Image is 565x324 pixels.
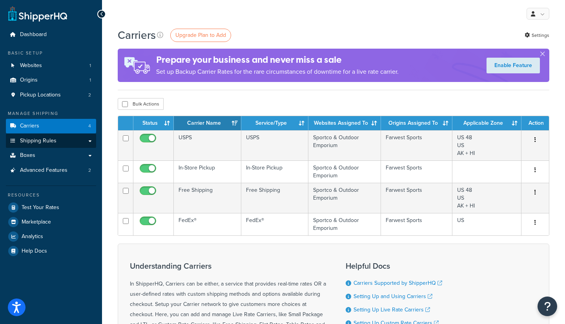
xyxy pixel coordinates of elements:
[174,160,241,183] td: In-Store Pickup
[354,306,430,314] a: Setting Up Live Rate Carriers
[6,27,96,42] a: Dashboard
[6,58,96,73] li: Websites
[174,130,241,160] td: USPS
[241,116,308,130] th: Service/Type: activate to sort column ascending
[22,219,51,226] span: Marketplace
[381,183,452,213] td: Farwest Sports
[525,30,549,41] a: Settings
[381,160,452,183] td: Farwest Sports
[6,163,96,178] li: Advanced Features
[20,167,67,174] span: Advanced Features
[346,262,448,270] h3: Helpful Docs
[22,204,59,211] span: Test Your Rates
[381,130,452,160] td: Farwest Sports
[20,77,38,84] span: Origins
[308,160,381,183] td: Sportco & Outdoor Emporium
[6,163,96,178] a: Advanced Features 2
[521,116,549,130] th: Action
[6,119,96,133] a: Carriers 4
[89,77,91,84] span: 1
[170,29,231,42] a: Upgrade Plan to Add
[6,148,96,163] a: Boxes
[538,297,557,316] button: Open Resource Center
[452,116,521,130] th: Applicable Zone: activate to sort column ascending
[130,262,326,270] h3: Understanding Carriers
[20,152,35,159] span: Boxes
[6,119,96,133] li: Carriers
[88,92,91,98] span: 2
[89,62,91,69] span: 1
[6,88,96,102] a: Pickup Locations 2
[241,213,308,235] td: FedEx®
[6,215,96,229] a: Marketplace
[6,134,96,148] a: Shipping Rules
[20,138,56,144] span: Shipping Rules
[118,49,156,82] img: ad-rules-rateshop-fe6ec290ccb7230408bd80ed9643f0289d75e0ffd9eb532fc0e269fcd187b520.png
[88,167,91,174] span: 2
[354,292,432,300] a: Setting Up and Using Carriers
[354,279,442,287] a: Carriers Supported by ShipperHQ
[118,27,156,43] h1: Carriers
[241,160,308,183] td: In-Store Pickup
[174,213,241,235] td: FedEx®
[6,50,96,56] div: Basic Setup
[6,73,96,87] li: Origins
[20,31,47,38] span: Dashboard
[6,244,96,258] a: Help Docs
[20,62,42,69] span: Websites
[308,213,381,235] td: Sportco & Outdoor Emporium
[308,116,381,130] th: Websites Assigned To: activate to sort column ascending
[88,123,91,129] span: 4
[487,58,540,73] a: Enable Feature
[6,58,96,73] a: Websites 1
[156,53,399,66] h4: Prepare your business and never miss a sale
[381,116,452,130] th: Origins Assigned To: activate to sort column ascending
[308,183,381,213] td: Sportco & Outdoor Emporium
[6,200,96,215] a: Test Your Rates
[6,192,96,198] div: Resources
[452,213,521,235] td: US
[22,248,47,255] span: Help Docs
[6,110,96,117] div: Manage Shipping
[118,98,164,110] button: Bulk Actions
[133,116,174,130] th: Status: activate to sort column ascending
[308,130,381,160] td: Sportco & Outdoor Emporium
[174,116,241,130] th: Carrier Name: activate to sort column ascending
[6,88,96,102] li: Pickup Locations
[452,183,521,213] td: US 48 US AK + HI
[241,183,308,213] td: Free Shipping
[20,92,61,98] span: Pickup Locations
[174,183,241,213] td: Free Shipping
[22,233,43,240] span: Analytics
[8,6,67,22] a: ShipperHQ Home
[6,73,96,87] a: Origins 1
[175,31,226,39] span: Upgrade Plan to Add
[381,213,452,235] td: Farwest Sports
[241,130,308,160] td: USPS
[156,66,399,77] p: Set up Backup Carrier Rates for the rare circumstances of downtime for a live rate carrier.
[6,229,96,244] a: Analytics
[20,123,39,129] span: Carriers
[452,130,521,160] td: US 48 US AK + HI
